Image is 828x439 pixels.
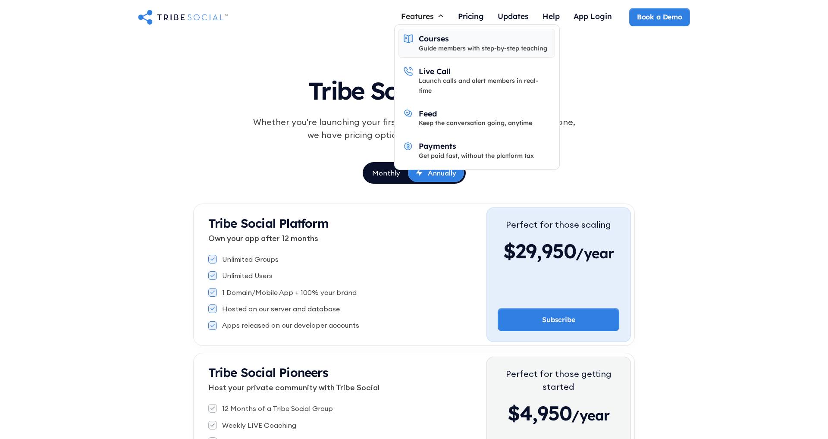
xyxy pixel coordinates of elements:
[208,232,486,244] p: Own your app after 12 months
[208,365,328,380] strong: Tribe Social Pioneers
[419,109,437,118] div: Feed
[451,8,491,26] a: Pricing
[498,11,529,21] div: Updates
[398,136,555,166] a: PaymentsGet paid fast, without the platform tax
[372,168,400,178] div: Monthly
[419,44,547,53] div: Guide members with step-by-step teaching
[222,304,340,314] div: Hosted on our server and database
[398,103,555,133] a: FeedKeep the conversation going, anytime
[419,151,534,160] div: Get paid fast, without the platform tax
[428,168,456,178] div: Annually
[571,407,609,428] span: /year
[536,8,567,26] a: Help
[576,245,614,266] span: /year
[567,8,619,26] a: App Login
[398,29,555,58] a: CoursesGuide members with step-by-step teaching
[394,8,451,24] div: Features
[208,216,329,231] strong: Tribe Social Platform
[419,141,456,151] div: Payments
[629,8,690,26] a: Book a Demo
[498,400,619,426] div: $4,950
[222,271,273,280] div: Unlimited Users
[394,24,560,170] nav: Features
[419,66,451,76] div: Live Call
[503,218,614,231] div: Perfect for those scaling
[214,69,614,109] h1: Tribe Social Pricing
[574,11,612,21] div: App Login
[222,420,296,430] div: Weekly LIVE Coaching
[543,11,560,21] div: Help
[419,76,551,95] div: Launch calls and alert members in real-time
[138,8,228,25] a: home
[398,61,555,100] a: Live CallLaunch calls and alert members in real-time
[503,238,614,264] div: $29,950
[208,382,486,393] p: Host your private community with Tribe Social
[498,308,619,331] a: Subscribe
[498,367,619,393] div: Perfect for those getting started
[248,116,580,141] div: Whether you're launching your first community or scaling an established one, we have pricing opti...
[401,11,434,21] div: Features
[458,11,484,21] div: Pricing
[222,320,359,330] div: Apps released on our developer accounts
[222,254,279,264] div: Unlimited Groups
[491,8,536,26] a: Updates
[419,34,449,43] div: Courses
[222,404,333,413] div: 12 Months of a Tribe Social Group
[222,288,357,297] div: 1 Domain/Mobile App + 100% your brand
[419,118,532,128] div: Keep the conversation going, anytime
